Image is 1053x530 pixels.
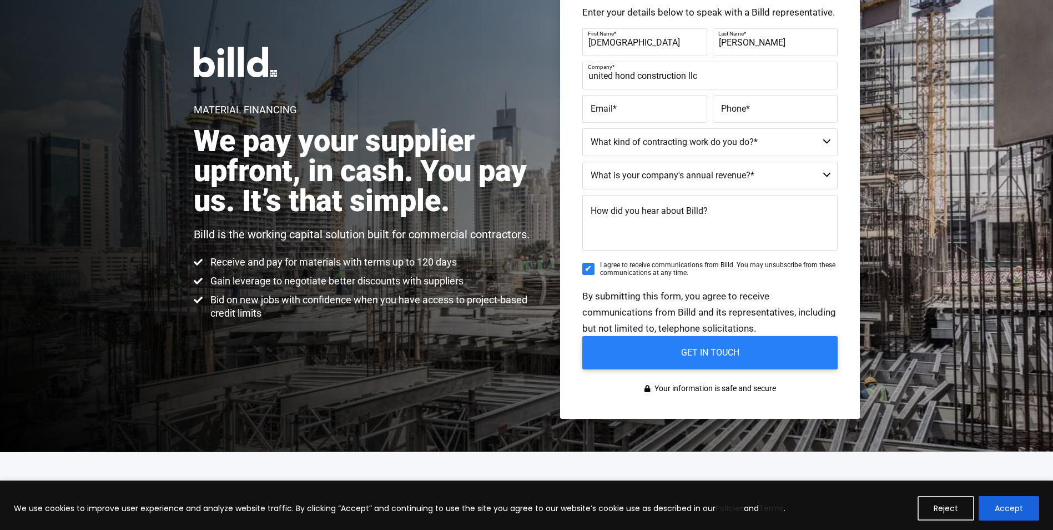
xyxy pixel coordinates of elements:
[582,8,838,17] p: Enter your details below to speak with a Billd representative.
[979,496,1039,521] button: Accept
[718,31,744,37] span: Last Name
[588,31,614,37] span: First Name
[208,293,539,320] span: Bid on new jobs with confidence when you have access to project-based credit limits
[582,263,594,275] input: I agree to receive communications from Billd. You may unsubscribe from these communications at an...
[208,274,463,288] span: Gain leverage to negotiate better discounts with suppliers
[918,496,974,521] button: Reject
[652,381,776,397] span: Your information is safe and secure
[591,206,708,216] span: How did you hear about Billd?
[208,256,457,269] span: Receive and pay for materials with terms up to 120 days
[582,336,838,369] input: GET IN TOUCH
[716,503,744,514] a: Policies
[582,291,836,334] span: By submitting this form, you agree to receive communications from Billd and its representatives, ...
[588,64,612,70] span: Company
[591,103,613,114] span: Email
[759,503,784,514] a: Terms
[721,103,746,114] span: Phone
[600,261,838,277] span: I agree to receive communications from Billd. You may unsubscribe from these communications at an...
[14,502,785,515] p: We use cookies to improve user experience and analyze website traffic. By clicking “Accept” and c...
[194,105,296,115] h1: Material Financing
[194,126,539,216] h2: We pay your supplier upfront, in cash. You pay us. It’s that simple.
[194,227,530,242] p: Billd is the working capital solution built for commercial contractors.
